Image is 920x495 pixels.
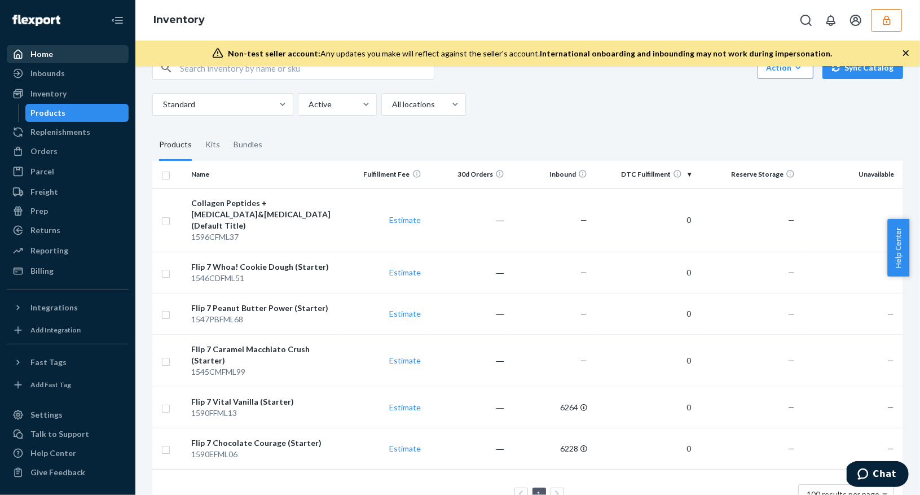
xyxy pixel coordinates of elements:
span: — [788,356,795,365]
div: Orders [30,146,58,157]
input: All locations [391,99,392,110]
a: Prep [7,202,129,220]
th: DTC Fulfillment [592,161,695,188]
a: Add Fast Tag [7,376,129,394]
div: Fast Tags [30,357,67,368]
div: Help Center [30,448,76,459]
span: — [788,309,795,318]
button: Close Navigation [106,9,129,32]
a: Returns [7,221,129,239]
div: Home [30,49,53,60]
div: 1547PBFML68 [191,314,338,325]
div: Any updates you make will reflect against the seller's account. [228,48,832,59]
td: 0 [592,293,695,334]
a: Estimate [390,268,421,277]
a: Freight [7,183,129,201]
th: Unavailable [799,161,903,188]
a: Help Center [7,444,129,462]
div: Add Fast Tag [30,380,71,389]
th: Fulfillment Fee [342,161,425,188]
button: Fast Tags [7,353,129,371]
a: Estimate [390,402,421,412]
span: — [580,309,587,318]
td: ― [426,387,509,428]
div: Inbounds [30,68,65,79]
div: Products [159,129,192,161]
div: 1590FFML13 [191,408,338,419]
a: Products [25,104,129,122]
span: — [887,268,894,277]
span: — [788,402,795,412]
div: Settings [30,409,63,420]
td: ― [426,252,509,293]
a: Inventory [7,85,129,103]
div: Flip 7 Caramel Macchiato Crush (Starter) [191,344,338,366]
td: ― [426,428,509,469]
span: — [887,309,894,318]
div: 1596CFML37 [191,231,338,243]
span: — [887,444,894,453]
th: Inbound [509,161,592,188]
div: Replenishments [30,126,90,138]
a: Estimate [390,215,421,225]
a: Replenishments [7,123,129,141]
div: Freight [30,186,58,198]
div: Collagen Peptides + [MEDICAL_DATA]&[MEDICAL_DATA] (Default Title) [191,198,338,231]
span: — [887,356,894,365]
div: Reporting [30,245,68,256]
div: Add Integration [30,325,81,335]
td: 0 [592,188,695,252]
iframe: Opens a widget where you can chat to one of our agents [847,461,909,489]
span: — [887,402,894,412]
div: Talk to Support [30,428,89,440]
div: Parcel [30,166,54,177]
a: Estimate [390,356,421,365]
div: Action [766,62,805,73]
span: — [580,356,587,365]
button: Help Center [887,219,909,277]
div: Flip 7 Chocolate Courage (Starter) [191,437,338,449]
a: Reporting [7,242,129,260]
span: — [788,444,795,453]
td: 6228 [509,428,592,469]
div: 1546CDFML51 [191,273,338,284]
div: Billing [30,265,54,277]
div: Integrations [30,302,78,313]
input: Standard [162,99,163,110]
span: — [580,215,587,225]
span: — [580,268,587,277]
input: Active [307,99,309,110]
div: 1590EFML06 [191,449,338,460]
td: ― [426,334,509,387]
div: Products [31,107,66,119]
a: Home [7,45,129,63]
td: 0 [592,387,695,428]
img: Flexport logo [12,15,60,26]
button: Integrations [7,299,129,317]
button: Open Search Box [795,9,817,32]
a: Estimate [390,309,421,318]
span: — [788,268,795,277]
a: Inbounds [7,64,129,82]
td: 0 [592,334,695,387]
td: 0 [592,428,695,469]
span: Non-test seller account: [228,49,320,58]
button: Open account menu [844,9,867,32]
div: Flip 7 Peanut Butter Power (Starter) [191,303,338,314]
button: Open notifications [820,9,842,32]
th: Reserve Storage [695,161,799,188]
input: Search inventory by name or sku [180,56,434,79]
div: Give Feedback [30,467,85,478]
button: Sync Catalog [822,56,903,79]
th: Name [187,161,342,188]
div: Returns [30,225,60,236]
a: Inventory [153,14,205,26]
div: 1545CMFML99 [191,366,338,378]
a: Orders [7,142,129,160]
a: Add Integration [7,321,129,339]
button: Give Feedback [7,463,129,481]
button: Action [758,56,813,79]
a: Parcel [7,163,129,181]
